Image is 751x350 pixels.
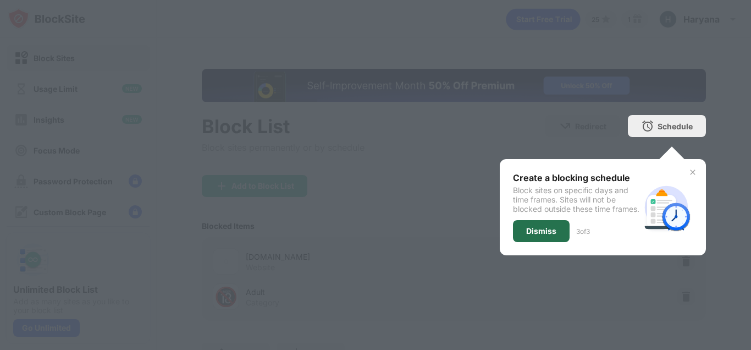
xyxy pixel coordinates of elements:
div: Dismiss [526,227,556,236]
div: 3 of 3 [576,227,590,236]
img: schedule.svg [640,181,693,234]
div: Create a blocking schedule [513,172,640,183]
div: Block sites on specific days and time frames. Sites will not be blocked outside these time frames. [513,185,640,214]
div: Schedule [658,122,693,131]
img: x-button.svg [688,168,697,177]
